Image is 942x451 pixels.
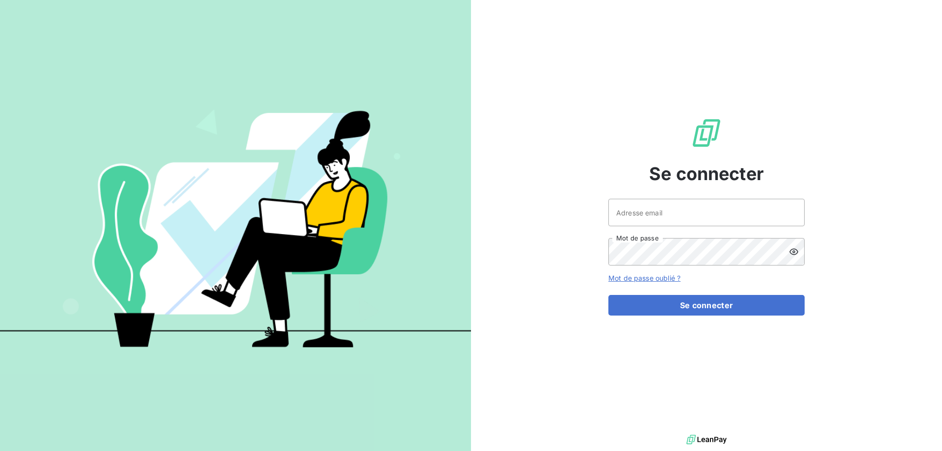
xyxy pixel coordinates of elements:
[691,117,722,149] img: Logo LeanPay
[686,432,727,447] img: logo
[608,295,805,316] button: Se connecter
[649,160,764,187] span: Se connecter
[608,274,680,282] a: Mot de passe oublié ?
[608,199,805,226] input: placeholder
